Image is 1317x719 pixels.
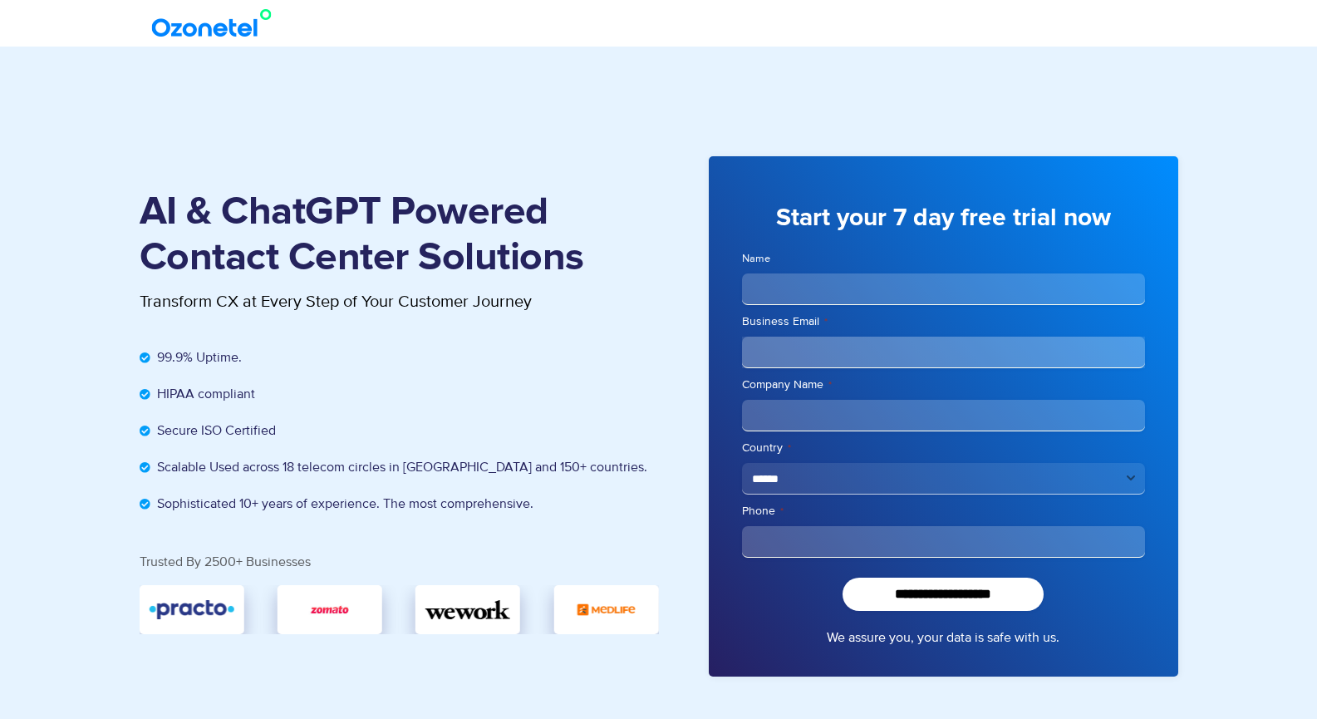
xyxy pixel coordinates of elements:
[153,347,242,367] span: 99.9% Uptime.
[575,595,637,624] img: medlife
[302,595,357,624] img: zomato.jpg
[742,202,1145,234] h3: Start your 7 day free trial now
[140,585,659,634] div: Image Carousel
[140,289,659,314] p: Transform CX at Every Step of Your Customer Journey
[153,457,647,477] span: Scalable Used across 18 telecom circles in [GEOGRAPHIC_DATA] and 150+ countries.
[553,585,658,634] div: 5 / 5
[153,494,533,514] span: Sophisticated 10+ years of experience. The most comprehensive.
[140,190,659,281] h1: AI & ChatGPT Powered Contact Center Solutions
[827,628,1059,648] a: We assure you, your data is safe with us.
[140,555,659,569] div: Trusted By 2500+ Businesses
[742,440,1145,456] label: Country
[742,503,1145,520] label: Phone
[742,251,1145,267] label: Name
[140,585,244,634] div: 2 / 5
[742,377,1145,393] label: Company Name
[415,585,520,634] div: 4 / 5
[425,595,510,624] img: wework.svg
[153,421,276,441] span: Secure ISO Certified
[153,384,255,404] span: HIPAA compliant
[278,585,382,634] div: 3 / 5
[742,313,1145,330] label: Business Email
[150,595,234,624] img: Practo-logo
